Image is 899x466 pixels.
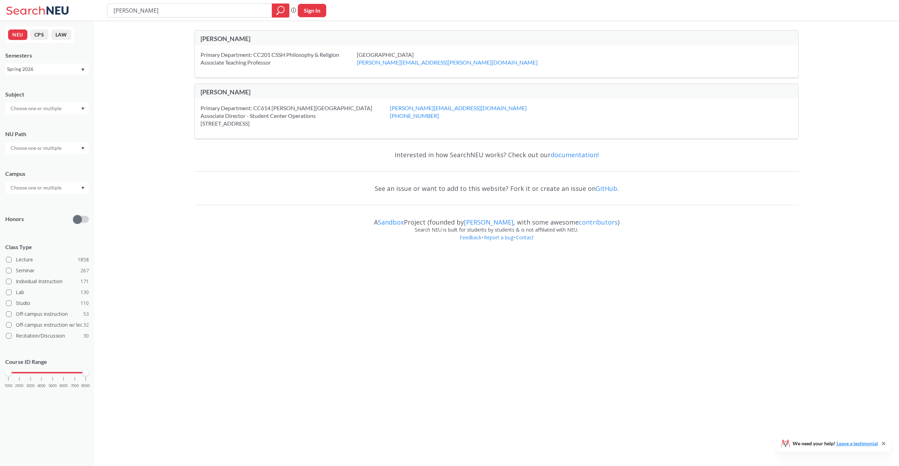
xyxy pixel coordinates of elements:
span: 8000 [81,384,90,388]
div: See an issue or want to add to this website? Fork it or create an issue on . [195,178,799,199]
label: Seminar [6,266,89,275]
span: Class Type [5,243,89,251]
span: 53 [83,310,89,318]
button: Sign In [298,4,326,17]
a: documentation! [551,151,599,159]
svg: magnifying glass [276,6,285,15]
label: Off-campus instruction w/ lec [6,320,89,329]
label: Recitation/Discussion [6,331,89,340]
span: 5000 [48,384,57,388]
a: [PHONE_NUMBER] [390,112,439,119]
svg: Dropdown arrow [81,107,85,110]
div: Dropdown arrow [5,182,89,194]
span: 110 [80,299,89,307]
span: 171 [80,278,89,285]
span: 1858 [78,256,89,264]
span: 4000 [37,384,46,388]
a: GitHub [596,184,617,193]
div: Primary Department: CC201 CSSH Philosophy & Religion Associate Teaching Professor [201,51,357,66]
a: Leave a testimonial [836,440,878,446]
svg: Dropdown arrow [81,147,85,150]
div: Spring 2026Dropdown arrow [5,64,89,75]
a: Sandbox [378,218,404,226]
button: NEU [8,29,27,40]
span: 32 [83,321,89,329]
div: magnifying glass [272,4,289,18]
div: Semesters [5,52,89,59]
span: 1000 [4,384,13,388]
div: Campus [5,170,89,178]
p: Honors [5,215,24,223]
label: Studio [6,299,89,308]
div: Primary Department: CC614 [PERSON_NAME][GEOGRAPHIC_DATA] Associate Director - Student Center Oper... [201,104,390,127]
span: 6000 [59,384,68,388]
input: Choose one or multiple [7,104,66,113]
a: Feedback [459,234,482,241]
a: contributors [579,218,618,226]
div: • • [195,234,799,252]
a: Report a bug [484,234,514,241]
a: [PERSON_NAME][EMAIL_ADDRESS][DOMAIN_NAME] [390,105,527,111]
label: Lecture [6,255,89,264]
div: Dropdown arrow [5,142,89,154]
button: LAW [51,29,71,40]
div: Search NEU is built for students by students & is not affiliated with NEU. [195,226,799,234]
span: We need your help! [793,441,878,446]
label: Off-campus instruction [6,309,89,319]
div: Subject [5,91,89,98]
span: 30 [83,332,89,340]
a: [PERSON_NAME][EMAIL_ADDRESS][PERSON_NAME][DOMAIN_NAME] [357,59,538,66]
span: 3000 [26,384,35,388]
div: Interested in how SearchNEU works? Check out our [195,145,799,165]
div: A Project (founded by , with some awesome ) [195,212,799,226]
span: 7000 [71,384,79,388]
span: 130 [80,288,89,296]
input: Choose one or multiple [7,184,66,192]
svg: Dropdown arrow [81,68,85,71]
label: Individual Instruction [6,277,89,286]
div: NU Path [5,130,89,138]
svg: Dropdown arrow [81,187,85,189]
label: Lab [6,288,89,297]
a: Contact [516,234,534,241]
div: [PERSON_NAME] [201,88,497,96]
span: 267 [80,267,89,274]
div: Spring 2026 [7,65,80,73]
div: [GEOGRAPHIC_DATA] [357,51,555,66]
p: Course ID Range [5,358,89,366]
div: [PERSON_NAME] [201,35,497,42]
span: 2000 [15,384,24,388]
button: CPS [30,29,48,40]
a: [PERSON_NAME] [464,218,513,226]
input: Class, professor, course number, "phrase" [113,5,267,16]
div: Dropdown arrow [5,102,89,114]
input: Choose one or multiple [7,144,66,152]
